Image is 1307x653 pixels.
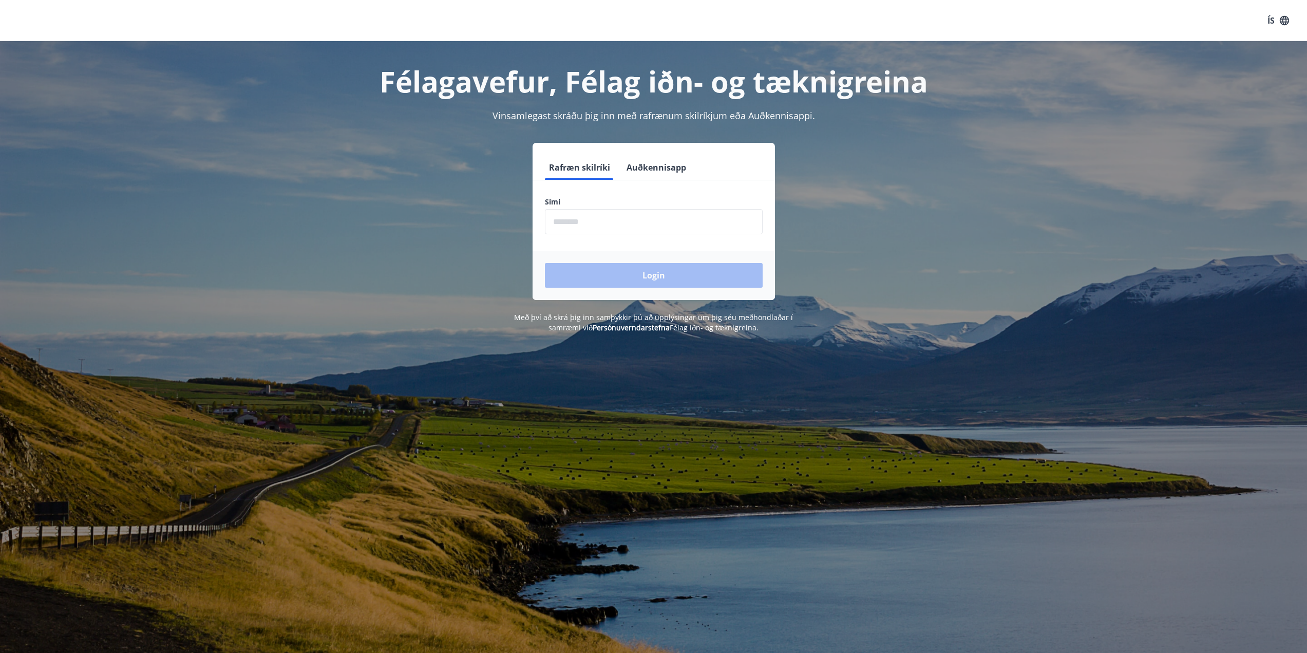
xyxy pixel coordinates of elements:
span: Með því að skrá þig inn samþykkir þú að upplýsingar um þig séu meðhöndlaðar í samræmi við Félag i... [514,312,793,332]
button: ÍS [1262,11,1295,30]
button: Rafræn skilríki [545,155,614,180]
h1: Félagavefur, Félag iðn- og tæknigreina [296,62,1011,101]
span: Vinsamlegast skráðu þig inn með rafrænum skilríkjum eða Auðkennisappi. [493,109,815,122]
label: Sími [545,197,763,207]
a: Persónuverndarstefna [593,323,670,332]
button: Auðkennisapp [622,155,690,180]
